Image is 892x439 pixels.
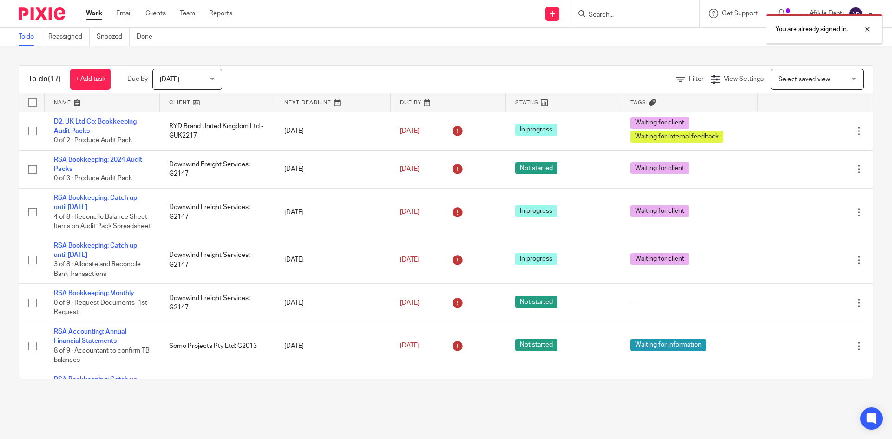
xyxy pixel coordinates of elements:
a: Snoozed [97,28,130,46]
a: Done [137,28,159,46]
span: 0 of 9 · Request Documents_1st Request [54,300,147,316]
span: In progress [515,253,557,265]
a: RSA Accounting: Annual Financial Statements [54,328,126,344]
span: In progress [515,124,557,136]
td: RYD Brand United Kingdom Ltd - GUK2217 [160,112,275,150]
td: [DATE] [275,370,390,418]
span: Not started [515,162,557,174]
a: RSA Bookkeeping: Monthly [54,290,134,296]
img: svg%3E [848,7,863,21]
h1: To do [28,74,61,84]
span: Select saved view [778,76,830,83]
a: Reassigned [48,28,90,46]
span: Waiting for client [630,117,689,129]
span: Waiting for information [630,339,706,351]
td: [DATE] [275,236,390,284]
span: 8 of 9 · Accountant to confirm TB balances [54,347,150,364]
a: Reports [209,9,232,18]
span: Tags [630,100,646,105]
span: [DATE] [400,256,420,263]
span: Not started [515,296,557,308]
a: Team [180,9,195,18]
span: Not started [515,339,557,351]
td: [DATE] [275,284,390,322]
td: Downwind Freight Services: G2147 [160,284,275,322]
a: RSA Bookkeeping: Catch up [DATE] to Current Date [54,376,137,392]
a: To do [19,28,41,46]
td: Downwind Freight Services: G2147 [160,150,275,188]
td: Downwind Freight Services: G2147 [160,236,275,284]
td: Somo Projects Pty Ltd: G2013 [160,322,275,370]
p: You are already signed in. [775,25,848,34]
span: Filter [689,76,704,82]
a: RSA Bookkeeping: Catch up until [DATE] [54,195,137,210]
span: Waiting for client [630,205,689,217]
span: [DATE] [400,209,420,216]
a: D2. UK Ltd Co: Bookkeeping Audit Packs [54,118,137,134]
td: [DATE] [275,322,390,370]
span: 0 of 2 · Produce Audit Pack [54,137,132,144]
span: Waiting for internal feedback [630,131,723,143]
span: 0 of 3 · Produce Audit Pack [54,176,132,182]
td: [DATE] [275,188,390,236]
td: Downwind Freight Services: G2147 [160,370,275,418]
a: Clients [145,9,166,18]
span: [DATE] [400,343,420,349]
span: [DATE] [400,166,420,172]
span: [DATE] [400,300,420,306]
img: Pixie [19,7,65,20]
a: RSA Bookkeeping: Catch up until [DATE] [54,242,137,258]
p: Due by [127,74,148,84]
span: (17) [48,75,61,83]
span: View Settings [724,76,764,82]
td: Downwind Freight Services: G2147 [160,188,275,236]
span: [DATE] [400,128,420,134]
span: Waiting for client [630,253,689,265]
a: Email [116,9,131,18]
span: 3 of 8 · Allocate and Reconcile Bank Transactions [54,262,141,278]
a: + Add task [70,69,111,90]
a: Work [86,9,102,18]
td: [DATE] [275,112,390,150]
td: [DATE] [275,150,390,188]
span: 4 of 8 · Reconcile Balance Sheet Items on Audit Pack Spreadsheet [54,214,151,230]
a: RSA Bookkeeping: 2024 Audit Packs [54,157,142,172]
span: In progress [515,205,557,217]
span: Waiting for client [630,162,689,174]
span: [DATE] [160,76,179,83]
div: --- [630,298,748,308]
